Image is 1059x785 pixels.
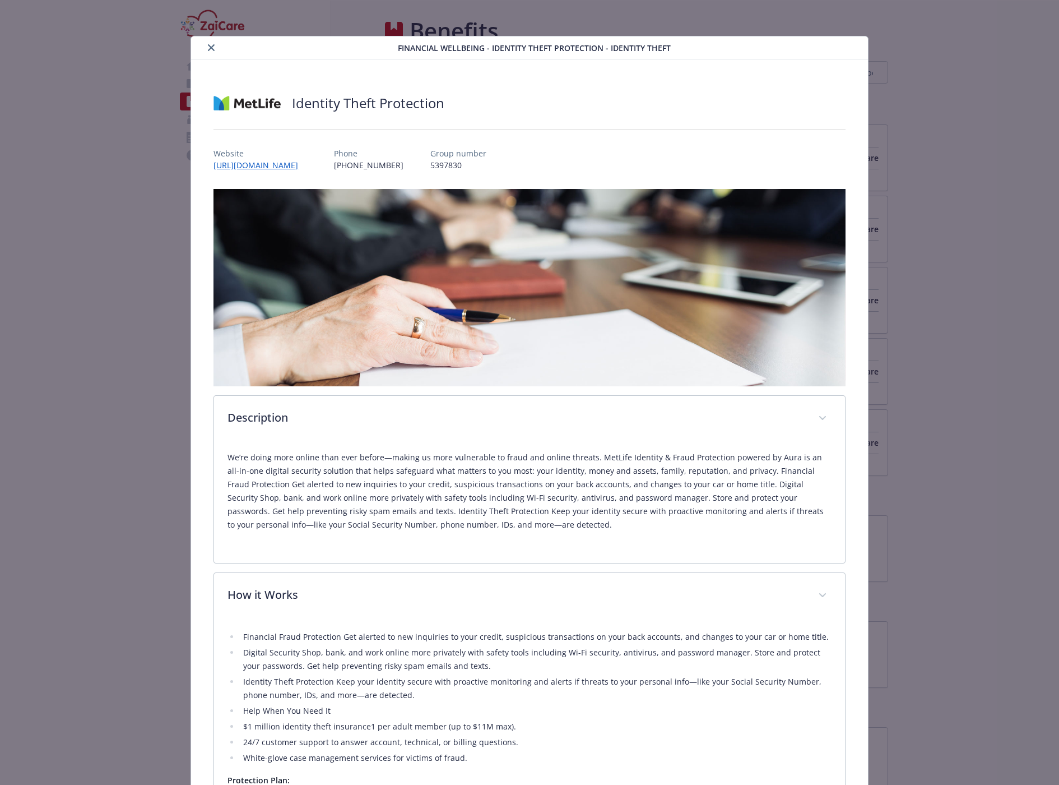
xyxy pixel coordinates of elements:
[292,94,444,113] h2: Identity Theft Protection
[398,42,671,54] span: Financial Wellbeing - Identity Theft Protection - Identity Theft
[214,442,845,563] div: Description
[213,160,307,170] a: [URL][DOMAIN_NAME]
[430,159,486,171] p: 5397830
[240,675,832,702] li: Identity Theft Protection Keep your identity secure with proactive monitoring and alerts if threa...
[213,86,281,120] img: Metlife Inc
[240,720,832,733] li: $1 million identity theft insurance1 per adult member (up to $11M max).
[227,409,805,426] p: Description
[334,147,403,159] p: Phone
[205,41,218,54] button: close
[240,646,832,673] li: Digital Security Shop, bank, and work online more privately with safety tools including Wi-Fi sec...
[213,189,846,386] img: banner
[213,147,307,159] p: Website
[227,451,832,532] p: We’re doing more online than ever before—making us more vulnerable to fraud and online threats. M...
[227,587,805,603] p: How it Works
[214,396,845,442] div: Description
[334,159,403,171] p: [PHONE_NUMBER]
[430,147,486,159] p: Group number
[214,573,845,619] div: How it Works
[240,630,832,644] li: Financial Fraud Protection Get alerted to new inquiries to your credit, suspicious transactions o...
[240,751,832,765] li: White-glove case management services for victims of fraud.
[240,704,832,718] li: Help When You Need It
[240,736,832,749] li: 24/7 customer support to answer account, technical, or billing questions.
